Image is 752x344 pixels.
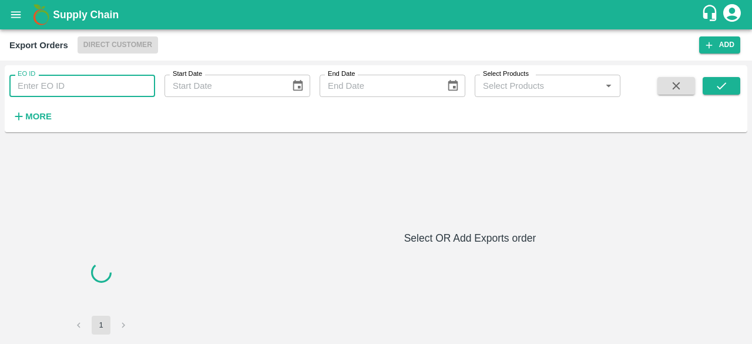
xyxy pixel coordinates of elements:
[197,230,743,246] h6: Select OR Add Exports order
[483,69,529,79] label: Select Products
[68,316,135,335] nav: pagination navigation
[442,75,464,97] button: Choose date
[2,1,29,28] button: open drawer
[9,75,155,97] input: Enter EO ID
[721,2,743,27] div: account of current user
[328,69,355,79] label: End Date
[9,38,68,53] div: Export Orders
[25,112,52,121] strong: More
[53,9,119,21] b: Supply Chain
[699,36,740,54] button: Add
[92,316,110,335] button: page 1
[320,75,437,97] input: End Date
[287,75,309,97] button: Choose date
[701,4,721,25] div: customer-support
[173,69,202,79] label: Start Date
[53,6,701,23] a: Supply Chain
[478,78,597,93] input: Select Products
[9,106,55,126] button: More
[29,3,53,26] img: logo
[164,75,282,97] input: Start Date
[601,78,616,93] button: Open
[18,69,35,79] label: EO ID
